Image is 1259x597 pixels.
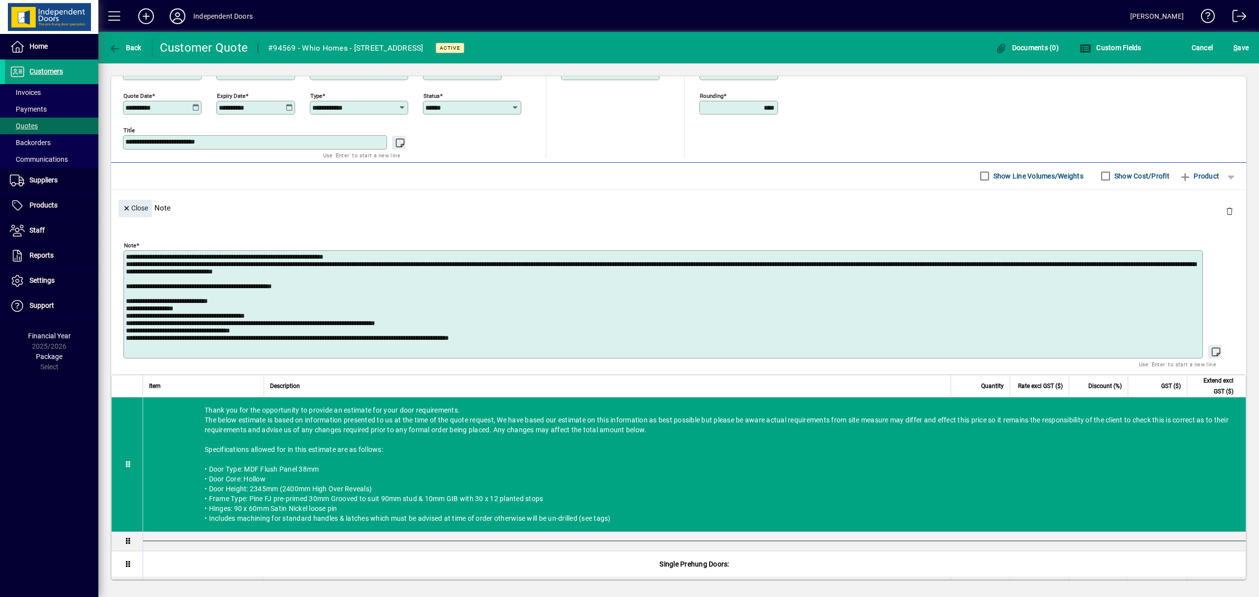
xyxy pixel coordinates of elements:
[10,155,68,163] span: Communications
[98,39,152,57] app-page-header-button: Back
[440,45,460,51] span: Active
[1088,381,1122,391] span: Discount (%)
[10,105,47,113] span: Payments
[1130,8,1184,24] div: [PERSON_NAME]
[5,294,98,318] a: Support
[111,190,1246,226] div: Note
[700,92,723,99] mat-label: Rounding
[5,243,98,268] a: Reports
[5,101,98,118] a: Payments
[1233,40,1249,56] span: ave
[5,168,98,193] a: Suppliers
[1112,171,1169,181] label: Show Cost/Profit
[30,251,54,259] span: Reports
[28,332,71,340] span: Financial Year
[5,134,98,151] a: Backorders
[1194,2,1215,34] a: Knowledge Base
[10,122,38,130] span: Quotes
[1189,39,1216,57] button: Cancel
[1233,44,1237,52] span: S
[30,226,45,234] span: Staff
[149,381,161,391] span: Item
[323,149,400,161] mat-hint: Use 'Enter' to start a new line
[310,92,322,99] mat-label: Type
[30,176,58,184] span: Suppliers
[423,92,440,99] mat-label: Status
[160,40,248,56] div: Customer Quote
[109,44,142,52] span: Back
[193,8,253,24] div: Independent Doors
[162,7,193,25] button: Profile
[1069,577,1128,597] td: 9.0000
[5,34,98,59] a: Home
[106,39,144,57] button: Back
[122,200,148,216] span: Close
[30,276,55,284] span: Settings
[30,42,48,50] span: Home
[130,7,162,25] button: Add
[5,151,98,168] a: Communications
[5,269,98,293] a: Settings
[5,118,98,134] a: Quotes
[30,67,63,75] span: Customers
[1193,375,1233,397] span: Extend excl GST ($)
[1128,577,1187,597] td: 40.67
[1161,381,1181,391] span: GST ($)
[5,193,98,218] a: Products
[1179,168,1219,184] span: Product
[1218,200,1241,223] button: Delete
[995,44,1059,52] span: Documents (0)
[30,201,58,209] span: Products
[1225,2,1247,34] a: Logout
[992,39,1061,57] button: Documents (0)
[1192,40,1213,56] span: Cancel
[1218,207,1241,215] app-page-header-button: Delete
[5,218,98,243] a: Staff
[116,203,154,212] app-page-header-button: Close
[119,200,152,217] button: Close
[123,126,135,133] mat-label: Title
[143,397,1246,531] div: Thank you for the opportunity to provide an estimate for your door requirements. The below estima...
[10,139,51,147] span: Backorders
[1139,358,1216,370] mat-hint: Use 'Enter' to start a new line
[268,40,423,56] div: #94569 - Whio Homes - [STREET_ADDRESS]
[270,381,300,391] span: Description
[5,84,98,101] a: Invoices
[1079,44,1141,52] span: Custom Fields
[123,92,152,99] mat-label: Quote date
[143,551,1246,577] div: Single Prehung Doors:
[991,171,1083,181] label: Show Line Volumes/Weights
[124,241,136,248] mat-label: Note
[1187,577,1246,597] td: 271.13
[10,89,41,96] span: Invoices
[1077,39,1144,57] button: Custom Fields
[1231,39,1251,57] button: Save
[1018,381,1063,391] span: Rate excl GST ($)
[30,301,54,309] span: Support
[217,92,245,99] mat-label: Expiry date
[36,353,62,360] span: Package
[981,381,1004,391] span: Quantity
[1174,167,1224,185] button: Product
